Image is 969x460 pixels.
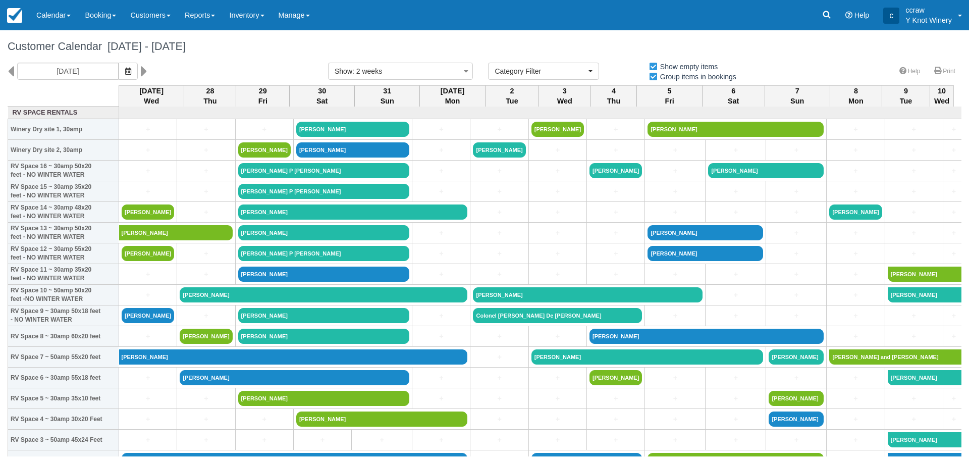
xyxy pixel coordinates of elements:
a: + [829,145,882,156]
a: + [589,145,642,156]
a: [PERSON_NAME] [180,329,232,344]
a: + [708,311,763,321]
a: + [648,166,703,176]
a: + [769,435,824,445]
a: + [180,166,232,176]
a: [PERSON_NAME] [122,308,174,323]
th: 10 Wed [930,85,954,107]
a: + [415,228,467,238]
a: + [531,228,584,238]
a: [PERSON_NAME] [531,122,584,137]
a: + [829,373,882,383]
span: Show empty items [649,63,726,70]
a: + [769,145,824,156]
label: Show empty items [649,59,724,74]
a: + [531,145,584,156]
a: + [589,248,642,259]
a: + [829,331,882,342]
th: RV Space 8 ~ 30amp 60x20 feet [8,326,119,347]
a: [PERSON_NAME] [769,391,824,406]
a: + [122,124,174,135]
th: RV Space 15 ~ 30amp 35x20 feet - NO WINTER WATER [8,181,119,202]
a: RV Space Rentals [11,108,117,118]
a: + [415,124,467,135]
a: + [531,248,584,259]
a: + [648,186,703,197]
a: + [473,269,525,280]
a: [PERSON_NAME] [829,205,882,220]
a: + [648,393,703,404]
a: + [888,248,940,259]
a: + [888,186,940,197]
a: + [769,373,824,383]
th: RV Space 4 ~ 30amp 30x20 Feet [8,409,119,430]
a: [PERSON_NAME] [888,267,965,282]
a: + [415,145,467,156]
a: + [122,414,174,425]
a: + [473,248,525,259]
a: [PERSON_NAME] [296,122,409,137]
a: [PERSON_NAME] and [PERSON_NAME] [829,349,964,365]
a: + [415,373,467,383]
a: Print [928,64,961,79]
a: + [946,186,962,197]
a: + [122,435,174,445]
a: + [708,145,763,156]
a: + [531,331,584,342]
a: [PERSON_NAME] [708,163,824,178]
a: [PERSON_NAME] [589,329,824,344]
a: + [946,228,962,238]
a: + [888,124,940,135]
a: [PERSON_NAME] [648,122,824,137]
a: + [589,414,642,425]
a: + [648,311,703,321]
a: + [946,393,962,404]
a: [PERSON_NAME] [296,412,468,427]
a: + [180,186,232,197]
a: + [829,393,882,404]
th: Winery Dry site 1, 30amp [8,119,119,140]
a: [PERSON_NAME] [238,267,410,282]
a: + [829,414,882,425]
a: [PERSON_NAME] [888,370,965,385]
a: + [708,435,763,445]
th: 8 Mon [830,85,882,107]
a: + [531,186,584,197]
th: 31 Sun [355,85,420,107]
a: + [946,311,962,321]
a: + [180,393,232,404]
h1: Customer Calendar [8,40,961,53]
a: + [946,414,962,425]
p: Y Knot Winery [905,15,952,25]
a: + [648,207,703,218]
th: Winery Dry site 2, 30amp [8,140,119,161]
a: + [354,435,409,445]
a: + [829,290,882,300]
th: RV Space 16 ~ 30amp 50x20 feet - NO WINTER WATER [8,161,119,181]
a: + [122,145,174,156]
a: + [122,186,174,197]
a: [PERSON_NAME] [531,349,764,365]
th: RV Space 12 ~ 30amp 55x20 feet - NO WINTER WATER [8,243,119,264]
a: + [648,373,703,383]
th: 5 Fri [637,85,702,107]
a: + [415,248,467,259]
a: + [648,145,703,156]
a: + [769,186,824,197]
a: + [238,414,291,425]
th: RV Space 14 ~ 30amp 48x20 feet - NO WINTER WATER [8,202,119,223]
th: 4 Thu [590,85,637,107]
th: RV Space 3 ~ 50amp 45x24 Feet [8,430,119,450]
a: [PERSON_NAME] [238,391,410,406]
a: + [769,311,824,321]
a: + [769,290,824,300]
a: [PERSON_NAME] [888,432,965,447]
a: [PERSON_NAME] P [PERSON_NAME] [238,184,410,199]
a: + [648,269,703,280]
a: + [589,207,642,218]
a: [PERSON_NAME] [119,349,468,365]
a: [PERSON_NAME] [648,225,763,240]
a: [PERSON_NAME] [122,205,174,220]
a: + [708,207,763,218]
span: Group items in bookings [649,73,744,80]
